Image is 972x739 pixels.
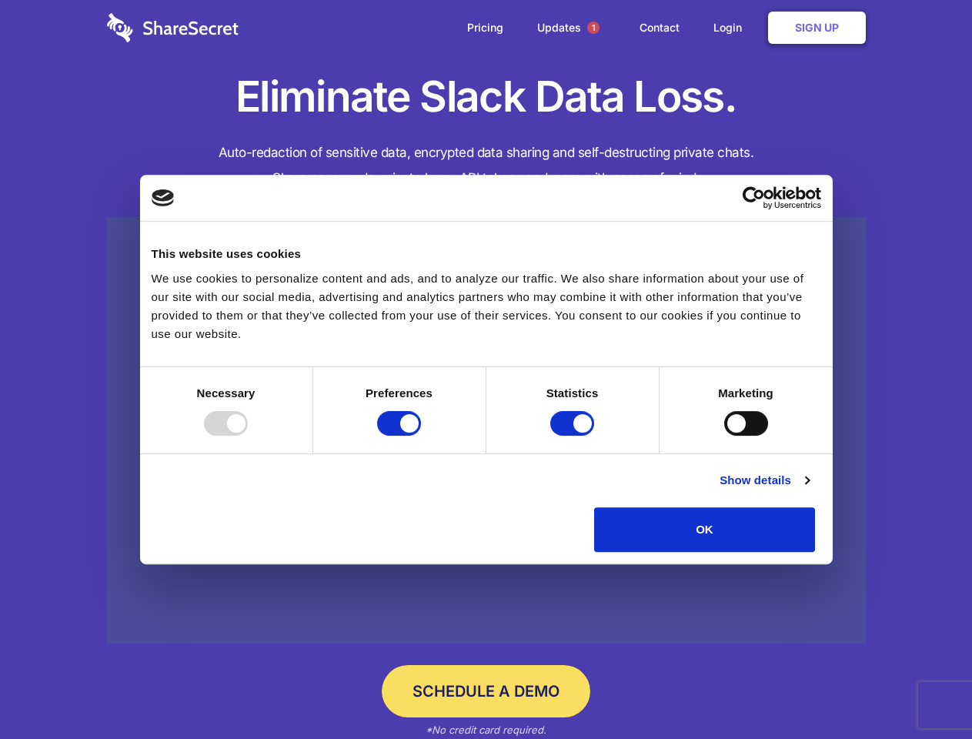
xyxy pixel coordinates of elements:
a: Sign Up [768,12,866,44]
strong: Marketing [718,386,773,400]
a: Schedule a Demo [382,665,590,717]
div: We use cookies to personalize content and ads, and to analyze our traffic. We also share informat... [152,269,821,343]
h4: Auto-redaction of sensitive data, encrypted data sharing and self-destructing private chats. Shar... [107,140,866,191]
span: 1 [587,22,600,34]
strong: Preferences [366,386,433,400]
strong: Statistics [546,386,599,400]
img: logo-wordmark-white-trans-d4663122ce5f474addd5e946df7df03e33cb6a1c49d2221995e7729f52c070b2.svg [107,13,239,42]
a: Pricing [452,4,519,52]
em: *No credit card required. [426,724,546,736]
div: This website uses cookies [152,245,821,263]
a: Login [698,4,765,52]
a: Contact [624,4,695,52]
a: Wistia video thumbnail [107,217,866,644]
button: OK [594,507,815,552]
img: logo [152,189,175,206]
h1: Eliminate Slack Data Loss. [107,69,866,125]
a: Show details [720,471,809,490]
a: Usercentrics Cookiebot - opens in a new window [686,186,821,209]
strong: Necessary [197,386,256,400]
